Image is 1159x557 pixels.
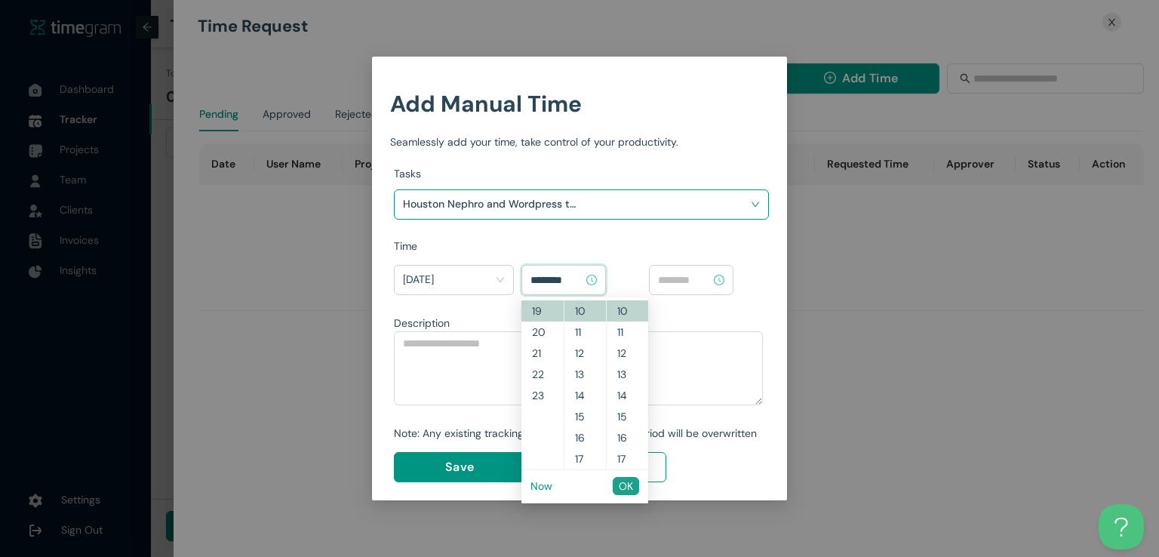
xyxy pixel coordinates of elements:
[607,322,648,343] div: 11
[607,406,648,427] div: 15
[403,268,505,292] span: Today
[521,343,564,364] div: 21
[394,452,525,482] button: Save
[564,448,606,469] div: 17
[607,448,648,469] div: 17
[564,322,606,343] div: 11
[521,385,564,406] div: 23
[564,427,606,448] div: 16
[394,238,769,254] div: Time
[564,406,606,427] div: 15
[521,364,564,385] div: 22
[445,457,474,476] span: Save
[607,364,648,385] div: 13
[394,165,769,182] div: Tasks
[1099,504,1144,549] iframe: Toggle Customer Support
[530,479,552,493] a: Now
[394,315,763,331] div: Description
[607,343,648,364] div: 12
[564,343,606,364] div: 12
[564,385,606,406] div: 14
[403,192,580,215] h1: Houston Nephro and Wordpress tasks
[390,134,769,150] div: Seamlessly add your time, take control of your productivity.
[390,86,769,122] h1: Add Manual Time
[564,364,606,385] div: 13
[619,478,633,494] span: OK
[521,300,564,322] div: 19
[564,300,606,322] div: 10
[607,427,648,448] div: 16
[607,300,648,322] div: 10
[613,477,639,495] button: OK
[607,385,648,406] div: 14
[521,322,564,343] div: 20
[394,425,763,442] div: Note: Any existing tracking data for the selected period will be overwritten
